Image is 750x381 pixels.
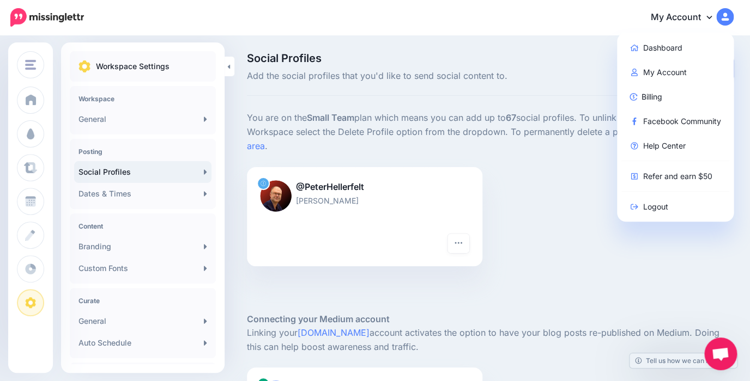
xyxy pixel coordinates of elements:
[96,60,170,73] p: Workspace Settings
[78,297,207,305] h4: Curate
[78,95,207,103] h4: Workspace
[630,93,637,101] img: revenue-blue.png
[617,33,734,222] div: My Account
[621,86,730,107] a: Billing
[247,312,734,326] h5: Connecting your Medium account
[74,183,211,205] a: Dates & Times
[247,69,566,83] span: Add the social profiles that you'd like to send social content to.
[74,332,211,354] a: Auto Schedule
[78,60,90,72] img: settings.png
[25,60,36,70] img: menu.png
[298,327,370,338] a: [DOMAIN_NAME]
[74,161,211,183] a: Social Profiles
[10,8,84,27] img: Missinglettr
[260,194,469,207] p: [PERSON_NAME]
[260,180,469,194] p: @PeterHellerfelt
[74,310,211,332] a: General
[621,165,730,187] a: Refer and earn $50
[621,62,730,83] a: My Account
[247,126,730,151] a: account area
[247,326,734,354] p: Linking your account activates the option to have your blog posts re-published on Medium. Doing t...
[704,337,737,370] div: Öppna chatt
[247,53,566,64] span: Social Profiles
[621,37,730,58] a: Dashboard
[74,108,211,130] a: General
[307,112,354,123] b: Small Team
[621,135,730,156] a: Help Center
[506,112,516,123] b: 67
[247,111,734,153] p: You are on the plan which means you can add up to social profiles. To unlink a profile from this ...
[74,257,211,279] a: Custom Fonts
[78,222,207,230] h4: Content
[630,353,737,368] a: Tell us how we can improve
[74,236,211,257] a: Branding
[621,196,730,217] a: Logout
[78,148,207,156] h4: Posting
[260,180,292,212] img: tnq3p_rR-69340.jpg
[640,4,734,31] a: My Account
[621,110,730,132] a: Facebook Community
